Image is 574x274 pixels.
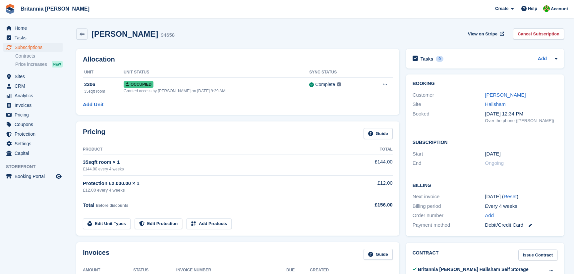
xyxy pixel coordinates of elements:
a: menu [3,33,63,42]
span: Occupied [124,81,153,88]
span: Subscriptions [15,43,54,52]
div: Protection £2,000.00 × 1 [83,180,359,187]
a: menu [3,149,63,158]
a: menu [3,139,63,148]
span: Invoices [15,101,54,110]
a: Add [485,212,494,219]
div: Granted access by [PERSON_NAME] on [DATE] 9:29 AM [124,88,309,94]
div: NEW [52,61,63,68]
div: £156.00 [359,201,393,209]
div: Site [413,101,485,108]
a: menu [3,43,63,52]
span: Tasks [15,33,54,42]
a: menu [3,172,63,181]
a: Edit Unit Types [83,218,131,229]
span: Help [528,5,537,12]
div: Every 4 weeks [485,203,557,210]
th: Sync Status [309,67,367,78]
a: Cancel Subscription [513,28,564,39]
span: Sites [15,72,54,81]
th: Unit [83,67,124,78]
div: 2306 [84,81,124,88]
h2: Tasks [421,56,433,62]
a: menu [3,101,63,110]
a: Issue Contract [518,250,557,260]
img: icon-info-grey-7440780725fd019a000dd9b08b2336e03edf1995a4989e88bcd33f0948082b44.svg [337,82,341,86]
h2: Subscription [413,139,557,145]
span: Price increases [15,61,47,68]
span: Protection [15,129,54,139]
div: [DATE] 12:34 PM [485,110,557,118]
div: [DATE] ( ) [485,193,557,201]
div: Debit/Credit Card [485,221,557,229]
span: CRM [15,81,54,91]
span: Storefront [6,163,66,170]
div: Payment method [413,221,485,229]
a: Add Products [186,218,232,229]
a: Contracts [15,53,63,59]
a: View on Stripe [465,28,505,39]
a: menu [3,110,63,119]
div: 0 [436,56,443,62]
span: Account [551,6,568,12]
div: 94658 [161,31,175,39]
div: Billing period [413,203,485,210]
div: Customer [413,91,485,99]
a: menu [3,81,63,91]
th: Product [83,144,359,155]
div: 35sqft room [84,88,124,94]
a: Add [538,55,547,63]
span: Coupons [15,120,54,129]
a: Edit Protection [135,218,182,229]
span: Ongoing [485,160,504,166]
a: Britannia [PERSON_NAME] [18,3,92,14]
span: Total [83,202,94,208]
h2: [PERSON_NAME] [91,29,158,38]
td: £12.00 [359,176,393,197]
span: Home [15,23,54,33]
div: £12.00 every 4 weeks [83,187,359,194]
div: 35sqft room × 1 [83,159,359,166]
a: Hailsham [485,101,506,107]
div: Start [413,150,485,158]
th: Total [359,144,393,155]
span: Analytics [15,91,54,100]
img: Wendy Thorp [543,5,550,12]
div: Booked [413,110,485,124]
div: Order number [413,212,485,219]
td: £144.00 [359,155,393,175]
div: Over the phone ([PERSON_NAME]) [485,117,557,124]
a: [PERSON_NAME] [485,92,526,98]
a: menu [3,120,63,129]
span: Booking Portal [15,172,54,181]
div: £144.00 every 4 weeks [83,166,359,172]
a: menu [3,23,63,33]
th: Unit Status [124,67,309,78]
a: menu [3,72,63,81]
span: Capital [15,149,54,158]
span: Create [495,5,508,12]
a: Preview store [55,172,63,180]
h2: Invoices [83,249,109,260]
a: menu [3,91,63,100]
a: Price increases NEW [15,61,63,68]
span: Before discounts [96,203,128,208]
span: Pricing [15,110,54,119]
h2: Contract [413,250,439,260]
div: Next invoice [413,193,485,201]
a: menu [3,129,63,139]
h2: Allocation [83,56,393,63]
a: Guide [364,128,393,139]
a: Add Unit [83,101,103,109]
time: 2025-07-12 00:00:00 UTC [485,150,500,158]
div: Complete [315,81,335,88]
div: End [413,160,485,167]
h2: Booking [413,81,557,86]
a: Reset [504,194,517,199]
a: Guide [364,249,393,260]
h2: Billing [413,182,557,188]
span: View on Stripe [468,31,497,37]
img: stora-icon-8386f47178a22dfd0bd8f6a31ec36ba5ce8667c1dd55bd0f319d3a0aa187defe.svg [5,4,15,14]
span: Settings [15,139,54,148]
h2: Pricing [83,128,105,139]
